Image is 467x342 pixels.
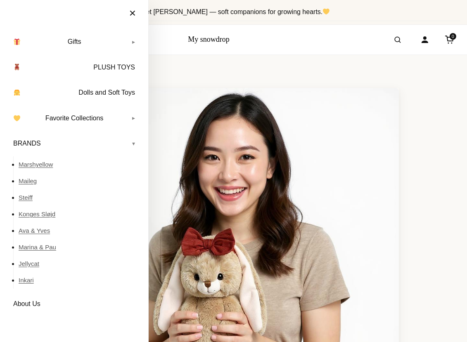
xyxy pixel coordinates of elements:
[121,4,144,22] button: Close menu
[14,89,20,96] img: 👧
[8,57,140,78] a: PLUSH TOYS
[19,189,140,206] a: Steiff
[188,35,230,43] a: My snowdrop
[137,8,330,15] span: Meet [PERSON_NAME] — soft companions for growing hearts.
[416,31,434,49] a: Account
[7,3,460,21] div: Announcement
[14,38,20,45] img: 🎁
[19,173,140,189] a: Maileg
[450,33,456,40] span: 0
[19,256,140,272] a: Jellycat
[14,64,20,70] img: 🧸
[19,222,140,239] a: Ava & Yves
[8,108,140,129] a: Favorite Collections
[19,272,140,289] a: Inkari
[8,82,140,103] a: Dolls and Soft Toys
[19,239,140,256] a: Marina & Pau
[323,8,330,15] img: 💛
[8,294,140,314] a: About Us
[441,31,459,49] a: Cart
[8,31,140,52] a: Gifts
[8,133,140,154] a: BRANDS
[14,115,20,122] img: 💛
[19,206,140,222] a: Konges Sløjd
[386,28,409,51] button: Open search
[19,156,140,173] a: Marshyellow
